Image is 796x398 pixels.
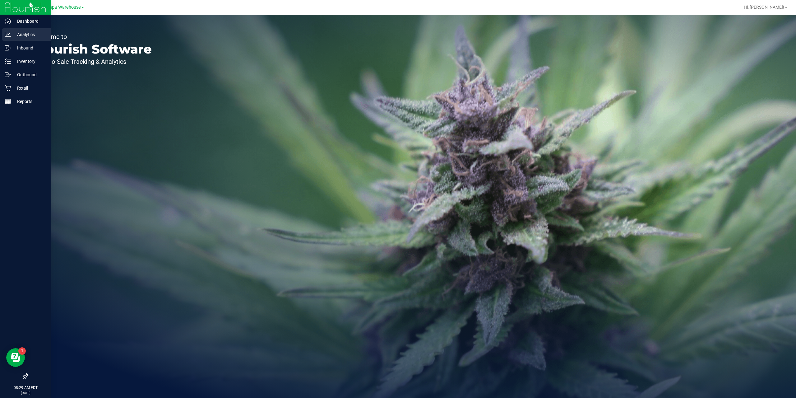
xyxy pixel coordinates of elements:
[43,5,81,10] span: Tampa Warehouse
[5,18,11,24] inline-svg: Dashboard
[11,17,48,25] p: Dashboard
[34,59,152,65] p: Seed-to-Sale Tracking & Analytics
[18,347,26,355] iframe: Resource center unread badge
[11,71,48,78] p: Outbound
[5,85,11,91] inline-svg: Retail
[11,58,48,65] p: Inventory
[5,98,11,105] inline-svg: Reports
[3,391,48,395] p: [DATE]
[5,45,11,51] inline-svg: Inbound
[34,34,152,40] p: Welcome to
[11,44,48,52] p: Inbound
[5,31,11,38] inline-svg: Analytics
[11,98,48,105] p: Reports
[34,43,152,55] p: Flourish Software
[5,72,11,78] inline-svg: Outbound
[11,84,48,92] p: Retail
[744,5,784,10] span: Hi, [PERSON_NAME]!
[5,58,11,64] inline-svg: Inventory
[6,348,25,367] iframe: Resource center
[11,31,48,38] p: Analytics
[3,385,48,391] p: 08:29 AM EDT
